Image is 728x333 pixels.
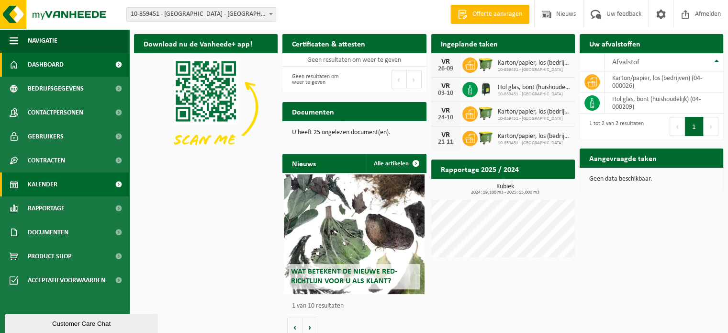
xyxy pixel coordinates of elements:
span: 10-859451 - [GEOGRAPHIC_DATA] [498,116,570,122]
button: Previous [392,70,407,89]
img: Download de VHEPlus App [134,53,278,161]
h2: Rapportage 2025 / 2024 [431,160,528,178]
span: 10-859451 - GOLF PARK TERVUREN - TERVUREN [127,8,276,21]
h2: Download nu de Vanheede+ app! [134,34,262,53]
div: VR [436,58,455,66]
span: 2024: 19,100 m3 - 2025: 15,000 m3 [436,190,575,195]
div: VR [436,82,455,90]
div: 21-11 [436,139,455,146]
span: Contracten [28,149,65,172]
span: Karton/papier, los (bedrijven) [498,133,570,140]
button: 1 [685,117,704,136]
span: Gebruikers [28,125,64,149]
a: Wat betekent de nieuwe RED-richtlijn voor u als klant? [284,174,425,294]
h2: Aangevraagde taken [580,149,666,167]
h3: Kubiek [436,184,575,195]
td: karton/papier, los (bedrijven) (04-000026) [605,71,723,92]
span: Bedrijfsgegevens [28,77,84,101]
h2: Ingeplande taken [431,34,507,53]
h2: Documenten [282,102,344,121]
h2: Certificaten & attesten [282,34,375,53]
span: Acceptatievoorwaarden [28,268,105,292]
a: Offerte aanvragen [450,5,529,24]
span: Documenten [28,220,68,244]
div: 03-10 [436,90,455,97]
span: 10-859451 - [GEOGRAPHIC_DATA] [498,67,570,73]
button: Next [704,117,718,136]
img: CR-HR-1C-1000-PES-01 [478,80,494,97]
button: Next [407,70,422,89]
div: 24-10 [436,115,455,121]
div: Geen resultaten om weer te geven [287,69,349,90]
span: Afvalstof [612,58,639,66]
td: hol glas, bont (huishoudelijk) (04-000209) [605,92,723,114]
div: VR [436,107,455,115]
span: Karton/papier, los (bedrijven) [498,108,570,116]
p: Geen data beschikbaar. [589,176,714,183]
span: Wat betekent de nieuwe RED-richtlijn voor u als klant? [291,268,397,285]
td: Geen resultaten om weer te geven [282,53,426,67]
span: Dashboard [28,53,64,77]
span: Navigatie [28,29,57,53]
span: Contactpersonen [28,101,83,125]
h2: Nieuws [282,154,325,172]
span: Rapportage [28,196,65,220]
div: 1 tot 2 van 2 resultaten [584,116,644,137]
span: Hol glas, bont (huishoudelijk) [498,84,570,92]
a: Alle artikelen [366,154,426,173]
p: U heeft 25 ongelezen document(en). [292,129,416,136]
img: WB-1100-HPE-GN-50 [478,129,494,146]
button: Previous [670,117,685,136]
span: 10-859451 - [GEOGRAPHIC_DATA] [498,140,570,146]
span: Product Shop [28,244,71,268]
span: Kalender [28,172,57,196]
p: 1 van 10 resultaten [292,303,421,310]
iframe: chat widget [5,312,160,333]
span: Karton/papier, los (bedrijven) [498,59,570,67]
div: VR [436,131,455,139]
span: 10-859451 - [GEOGRAPHIC_DATA] [498,92,570,97]
img: WB-1100-HPE-GN-50 [478,56,494,72]
span: Offerte aanvragen [470,10,525,19]
a: Bekijk rapportage [504,178,574,197]
h2: Uw afvalstoffen [580,34,650,53]
span: 10-859451 - GOLF PARK TERVUREN - TERVUREN [126,7,276,22]
div: 26-09 [436,66,455,72]
img: WB-1100-HPE-GN-50 [478,105,494,121]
